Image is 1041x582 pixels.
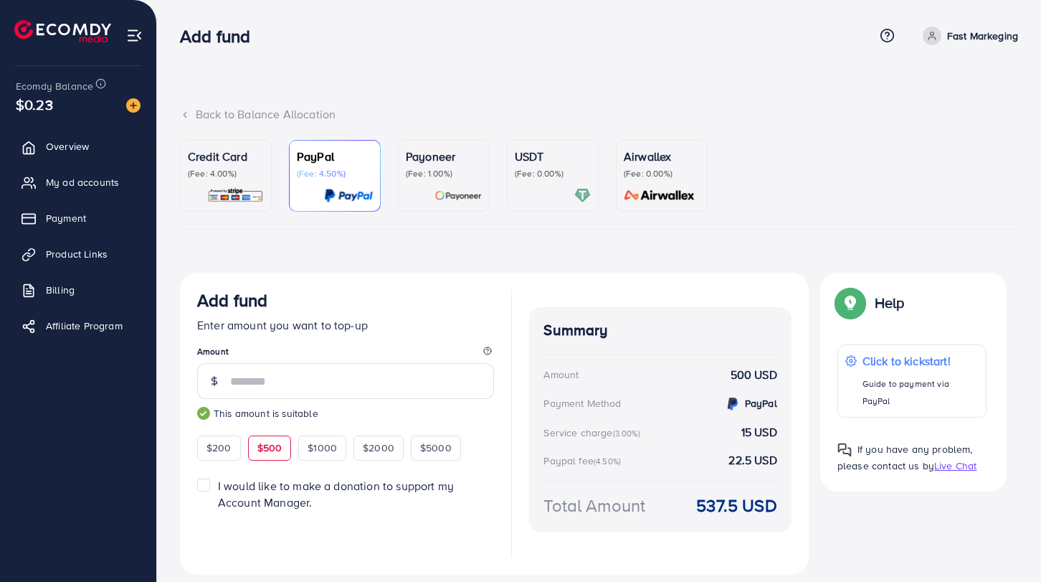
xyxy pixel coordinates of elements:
[218,478,454,510] span: I would like to make a donation to support my Account Manager.
[363,441,394,455] span: $2000
[126,27,143,44] img: menu
[46,319,123,333] span: Affiliate Program
[947,27,1018,44] p: Fast Markeging
[197,316,494,334] p: Enter amount you want to top-up
[180,106,1018,123] div: Back to Balance Allocation
[197,406,494,421] small: This amount is suitable
[180,26,262,47] h3: Add fund
[406,148,482,165] p: Payoneer
[728,452,776,469] strong: 22.5 USD
[543,426,644,440] div: Service charge
[731,367,777,383] strong: 500 USD
[543,321,776,339] h4: Summary
[741,424,777,441] strong: 15 USD
[16,79,93,93] span: Ecomdy Balance
[197,345,494,363] legend: Amount
[543,454,625,468] div: Paypal fee
[11,168,146,197] a: My ad accounts
[862,352,979,370] p: Click to kickstart!
[188,168,264,179] p: (Fee: 4.00%)
[696,493,776,518] strong: 537.5 USD
[46,247,108,261] span: Product Links
[515,168,591,179] p: (Fee: 0.00%)
[574,187,591,204] img: card
[11,311,146,340] a: Affiliate Program
[434,187,482,204] img: card
[46,139,89,154] span: Overview
[624,168,700,179] p: (Fee: 0.00%)
[11,132,146,161] a: Overview
[724,395,741,413] img: credit
[934,459,976,473] span: Live Chat
[46,211,86,225] span: Payment
[46,283,75,297] span: Billing
[11,276,146,304] a: Billing
[406,168,482,179] p: (Fee: 1.00%)
[197,290,267,311] h3: Add fund
[837,443,852,457] img: Popup guide
[594,456,621,467] small: (4.50%)
[308,441,337,455] span: $1000
[515,148,591,165] p: USDT
[188,148,264,165] p: Credit Card
[543,367,579,382] div: Amount
[837,290,863,316] img: Popup guide
[126,98,141,113] img: image
[837,442,973,473] span: If you have any problem, please contact us by
[875,294,905,311] p: Help
[207,187,264,204] img: card
[619,187,700,204] img: card
[980,517,1030,571] iframe: Chat
[745,396,777,410] strong: PayPal
[624,148,700,165] p: Airwallex
[297,148,373,165] p: PayPal
[257,441,282,455] span: $500
[351,528,494,553] iframe: PayPal
[11,204,146,233] a: Payment
[324,187,373,204] img: card
[14,20,111,42] img: logo
[420,441,452,455] span: $5000
[917,27,1018,45] a: Fast Markeging
[46,175,119,189] span: My ad accounts
[16,94,53,115] span: $0.23
[197,407,210,420] img: guide
[862,375,979,410] p: Guide to payment via PayPal
[543,396,621,410] div: Payment Method
[297,168,373,179] p: (Fee: 4.50%)
[613,428,640,439] small: (3.00%)
[543,493,645,518] div: Total Amount
[11,240,146,268] a: Product Links
[206,441,232,455] span: $200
